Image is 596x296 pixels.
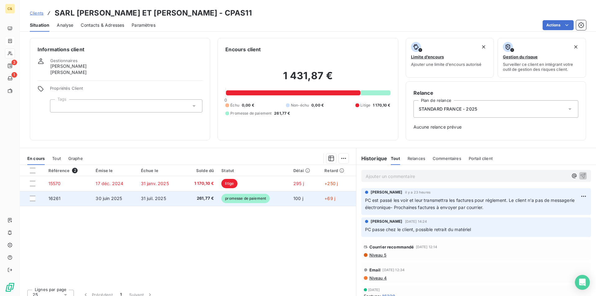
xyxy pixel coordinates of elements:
[50,86,202,94] span: Propriétés Client
[230,111,272,116] span: Promesse de paiement
[356,155,387,162] h6: Historique
[371,189,403,195] span: [PERSON_NAME]
[498,38,586,78] button: Gestion du risqueSurveiller ce client en intégrant votre outil de gestion des risques client.
[221,179,237,188] span: litige
[132,22,156,28] span: Paramètres
[11,60,17,65] span: 3
[27,156,45,161] span: En cours
[55,103,60,109] input: Ajouter une valeur
[81,22,124,28] span: Contacts & Adresses
[411,62,481,67] span: Ajouter une limite d’encours autorisé
[405,190,431,194] span: il y a 23 heures
[406,38,494,78] button: Limite d’encoursAjouter une limite d’encours autorisé
[419,106,477,112] span: STANDARD FRANCE - 2025
[274,111,290,116] span: 261,77 €
[368,288,380,292] span: [DATE]
[324,168,352,173] div: Retard
[225,46,261,53] h6: Encours client
[543,20,574,30] button: Actions
[324,181,338,186] span: +250 j
[72,168,78,173] span: 2
[369,253,386,257] span: Niveau 5
[365,198,576,210] span: PC est passé les voir et leur transmettra les factures pour réglement. Le client n'a pas de messa...
[230,102,239,108] span: Échu
[575,275,590,290] div: Open Intercom Messenger
[55,7,252,19] h3: SARL [PERSON_NAME] ET [PERSON_NAME] - CPAS11
[50,63,87,69] span: [PERSON_NAME]
[96,168,133,173] div: Émise le
[30,10,43,16] a: Clients
[373,102,391,108] span: 1 170,10 €
[48,168,88,173] div: Référence
[391,156,400,161] span: Tout
[5,282,15,292] img: Logo LeanPay
[68,156,83,161] span: Graphe
[503,54,538,59] span: Gestion du risque
[293,168,317,173] div: Délai
[57,22,73,28] span: Analyse
[141,196,166,201] span: 31 juil. 2025
[324,196,335,201] span: +69 j
[96,196,122,201] span: 30 juin 2025
[411,54,444,59] span: Limite d’encours
[469,156,493,161] span: Portail client
[413,89,578,97] h6: Relance
[141,181,169,186] span: 31 janv. 2025
[11,72,17,78] span: 1
[50,58,78,63] span: Gestionnaires
[293,181,304,186] span: 295 j
[405,220,427,223] span: [DATE] 14:24
[38,46,202,53] h6: Informations client
[382,268,404,272] span: [DATE] 12:34
[30,22,49,28] span: Situation
[187,168,214,173] div: Solde dû
[360,102,370,108] span: Litige
[187,195,214,202] span: 261,77 €
[141,168,179,173] div: Échue le
[369,267,381,272] span: Email
[187,180,214,187] span: 1 170,10 €
[242,102,254,108] span: 0,00 €
[48,196,61,201] span: 16261
[371,219,403,224] span: [PERSON_NAME]
[433,156,461,161] span: Commentaires
[221,168,286,173] div: Statut
[416,245,437,249] span: [DATE] 12:14
[291,102,309,108] span: Non-échu
[369,276,387,280] span: Niveau 4
[50,69,87,75] span: [PERSON_NAME]
[224,98,227,102] span: 0
[369,244,414,249] span: Courrier recommandé
[413,124,578,130] span: Aucune relance prévue
[225,70,390,88] h2: 1 431,87 €
[96,181,123,186] span: 17 déc. 2024
[52,156,61,161] span: Tout
[30,11,43,16] span: Clients
[48,181,61,186] span: 15570
[365,227,471,232] span: PC passe chez le client, possible retrait du matériel
[408,156,425,161] span: Relances
[221,194,270,203] span: promesse de paiement
[503,62,581,72] span: Surveiller ce client en intégrant votre outil de gestion des risques client.
[293,196,303,201] span: 100 j
[5,4,15,14] div: C&
[311,102,324,108] span: 0,00 €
